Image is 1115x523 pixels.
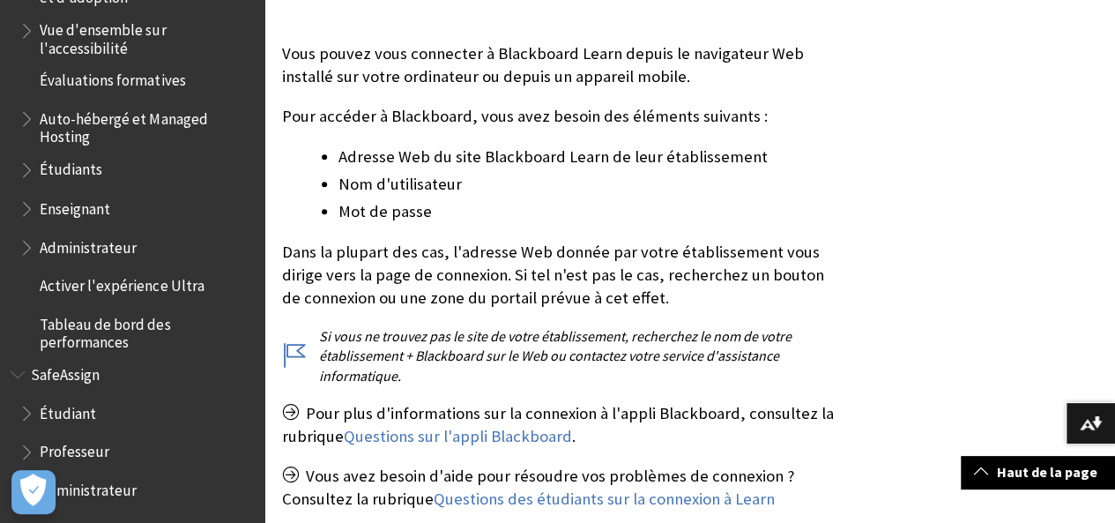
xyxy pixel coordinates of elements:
[40,155,102,179] span: Étudiants
[338,199,836,224] li: Mot de passe
[11,359,254,504] nav: Book outline for Blackboard SafeAssign
[40,271,204,295] span: Activer l'expérience Ultra
[338,145,836,169] li: Adresse Web du site Blackboard Learn de leur établissement
[434,489,775,509] span: Questions des étudiants sur la connexion à Learn
[282,402,836,448] p: Pour plus d'informations sur la connexion à l'appli Blackboard, consultez la rubrique .
[40,104,252,146] span: Auto-hébergé et Managed Hosting
[40,398,96,422] span: Étudiant
[40,193,110,217] span: Enseignant
[282,105,836,128] p: Pour accéder à Blackboard, vous avez besoin des éléments suivants :
[282,465,836,511] p: Vous avez besoin d'aide pour résoudre vos problèmes de connexion ? Consultez la rubrique
[282,326,836,385] p: Si vous ne trouvez pas le site de votre établissement, recherchez le nom de votre établissement +...
[344,426,572,447] a: Questions sur l'appli Blackboard
[338,172,836,197] li: Nom d'utilisateur
[961,456,1115,489] a: Haut de la page
[40,437,109,460] span: Professeur
[40,474,137,498] span: Administrateur
[434,489,775,510] a: Questions des étudiants sur la connexion à Learn
[40,309,252,350] span: Tableau de bord des performances
[31,359,100,383] span: SafeAssign
[40,66,185,90] span: Évaluations formatives
[40,16,252,57] span: Vue d'ensemble sur l'accessibilité
[11,470,56,514] button: Ouvrir le centre de préférences
[40,232,137,256] span: Administrateur
[282,241,836,310] p: Dans la plupart des cas, l'adresse Web donnée par votre établissement vous dirige vers la page de...
[282,42,836,88] p: Vous pouvez vous connecter à Blackboard Learn depuis le navigateur Web installé sur votre ordinat...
